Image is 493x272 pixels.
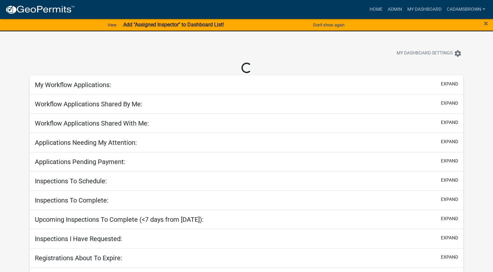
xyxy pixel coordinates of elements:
[441,100,458,107] button: expand
[484,19,488,28] span: ×
[35,158,125,166] h5: Applications Pending Payment:
[35,119,149,127] h5: Workflow Applications Shared With Me:
[35,177,107,185] h5: Inspections To Schedule:
[441,158,458,164] button: expand
[444,3,488,16] a: cadamsbrown
[441,234,458,241] button: expand
[105,20,119,30] a: View
[367,3,385,16] a: Home
[441,215,458,222] button: expand
[35,216,204,223] h5: Upcoming Inspections To Complete (<7 days from [DATE]):
[385,3,405,16] a: Admin
[484,20,488,27] button: Close
[405,3,444,16] a: My Dashboard
[441,254,458,261] button: expand
[35,235,122,243] h5: Inspections I Have Requested:
[441,196,458,203] button: expand
[123,22,224,28] strong: Add "Assigned Inspector" to Dashboard List!
[397,50,453,57] span: My Dashboard Settings
[35,100,142,108] h5: Workflow Applications Shared By Me:
[391,47,467,60] button: My Dashboard Settingssettings
[35,81,111,89] h5: My Workflow Applications:
[441,81,458,87] button: expand
[441,119,458,126] button: expand
[35,139,137,146] h5: Applications Needing My Attention:
[454,50,462,57] i: settings
[311,20,347,30] button: Don't show again
[35,254,122,262] h5: Registrations About To Expire:
[35,196,109,204] h5: Inspections To Complete:
[441,138,458,145] button: expand
[441,177,458,184] button: expand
